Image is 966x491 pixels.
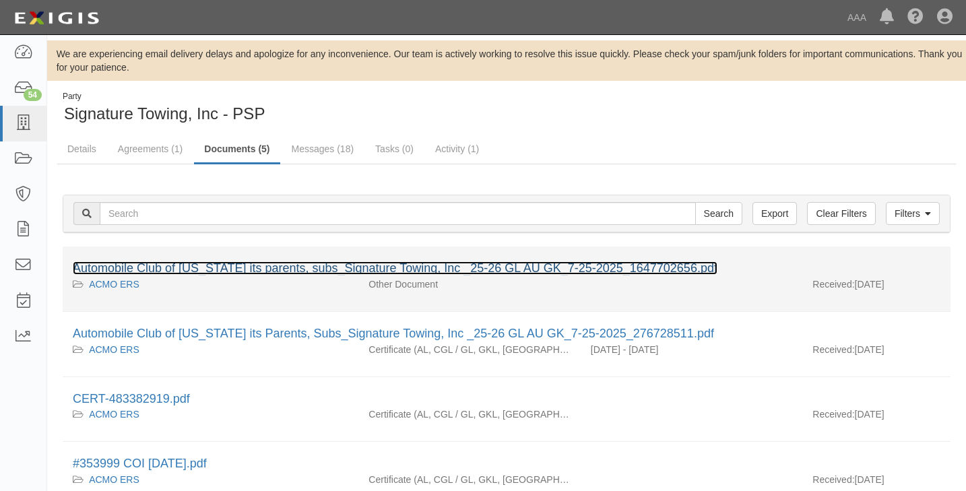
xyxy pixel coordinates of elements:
a: Automobile Club of [US_STATE] its Parents, Subs_Signature Towing, Inc _25-26 GL AU GK_7-25-2025_2... [73,327,714,340]
a: Activity (1) [425,135,489,162]
div: ACMO ERS [73,473,348,486]
p: Received: [812,277,854,291]
input: Search [695,202,742,225]
img: logo-5460c22ac91f19d4615b14bd174203de0afe785f0fc80cf4dbbc73dc1793850b.png [10,6,103,30]
div: [DATE] [802,343,951,363]
div: Other Document [358,277,581,291]
p: Received: [812,343,854,356]
div: Auto Liability Commercial General Liability / Garage Liability Garage Keepers Liability On-Hook [358,473,581,486]
div: 54 [24,89,42,101]
div: Automobile Club of Missouri its Parents, Subs_Signature Towing, Inc _25-26 GL AU GK_7-25-2025_276... [73,325,940,343]
div: [DATE] [802,277,951,298]
div: #353999 COI 07.26.24.pdf [73,455,940,473]
a: Tasks (0) [365,135,424,162]
a: Messages (18) [282,135,364,162]
a: Export [752,202,797,225]
div: Effective 07/26/2025 - Expiration 07/26/2026 [581,343,803,356]
div: ACMO ERS [73,277,348,291]
a: Documents (5) [194,135,280,164]
div: Automobile Club of Missouri its parents, subs_Signature Towing, Inc _25-26 GL AU GK_7-25-2025_164... [73,260,940,277]
a: CERT-483382919.pdf [73,392,190,405]
a: Automobile Club of [US_STATE] its parents, subs_Signature Towing, Inc _25-26 GL AU GK_7-25-2025_1... [73,261,717,275]
p: Received: [812,407,854,421]
div: We are experiencing email delivery delays and apologize for any inconvenience. Our team is active... [47,47,966,74]
a: ACMO ERS [89,344,139,355]
a: ACMO ERS [89,474,139,485]
div: Auto Liability Commercial General Liability / Garage Liability Garage Keepers Liability On-Hook [358,343,581,356]
div: Party [63,91,265,102]
a: Filters [886,202,940,225]
div: Effective - Expiration [581,473,803,473]
a: Details [57,135,106,162]
div: Auto Liability Commercial General Liability / Garage Liability Garage Keepers Liability On-Hook [358,407,581,421]
input: Search [100,202,696,225]
a: #353999 COI [DATE].pdf [73,457,207,470]
a: Agreements (1) [108,135,193,162]
a: Clear Filters [807,202,875,225]
span: Signature Towing, Inc - PSP [64,104,265,123]
div: ACMO ERS [73,343,348,356]
div: CERT-483382919.pdf [73,391,940,408]
a: ACMO ERS [89,409,139,420]
a: ACMO ERS [89,279,139,290]
a: AAA [841,4,873,31]
p: Received: [812,473,854,486]
div: Signature Towing, Inc - PSP [57,91,496,125]
i: Help Center - Complianz [907,9,924,26]
div: ACMO ERS [73,407,348,421]
div: [DATE] [802,407,951,428]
